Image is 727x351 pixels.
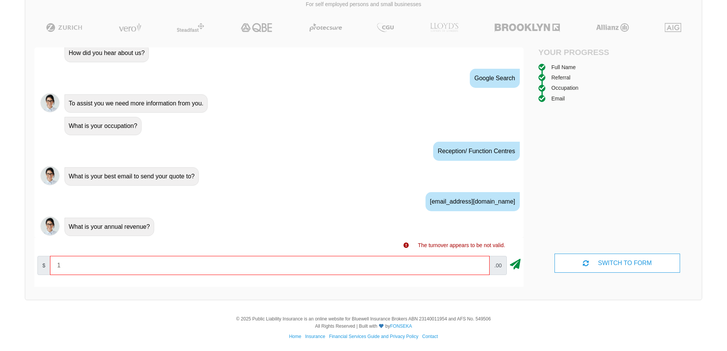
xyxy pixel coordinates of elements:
div: What is your occupation? [64,117,142,135]
img: Chatbot | PLI [40,166,60,185]
img: Brooklyn | Public Liability Insurance [492,23,563,32]
span: .00 [489,256,506,275]
img: Zurich | Public Liability Insurance [43,23,86,32]
div: Email [551,94,565,103]
div: What is your annual revenue? [64,218,154,236]
img: CGU | Public Liability Insurance [374,23,397,32]
div: To assist you we need more information from you. [64,94,208,113]
img: LLOYD's | Public Liability Insurance [426,23,463,32]
a: Insurance [305,334,325,339]
div: Reception/ Function Centres [433,142,520,161]
div: Google Search [470,69,520,88]
h4: Your Progress [538,47,617,57]
img: AIG | Public Liability Insurance [662,23,684,32]
div: Full Name [551,63,576,71]
div: Occupation [551,84,579,92]
img: Chatbot | PLI [40,217,60,236]
input: Your annual revenue [50,256,490,275]
p: For self employed persons and small businesses [31,1,696,8]
a: FONSEKA [390,324,412,329]
span: The turnover appears to be not valid. [418,242,505,248]
a: Contact [422,334,438,339]
img: Chatbot | PLI [40,93,60,112]
img: Vero | Public Liability Insurance [115,23,145,32]
a: Financial Services Guide and Privacy Policy [329,334,418,339]
img: Allianz | Public Liability Insurance [592,23,633,32]
div: How did you hear about us? [64,44,149,62]
div: Referral [551,73,571,82]
img: Steadfast | Public Liability Insurance [174,23,207,32]
span: $ [37,256,50,275]
div: What is your best email to send your quote to? [64,167,199,186]
div: [EMAIL_ADDRESS][DOMAIN_NAME] [426,192,520,211]
a: Home [289,334,301,339]
img: Protecsure | Public Liability Insurance [306,23,345,32]
img: QBE | Public Liability Insurance [236,23,277,32]
div: SWITCH TO FORM [555,254,680,273]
